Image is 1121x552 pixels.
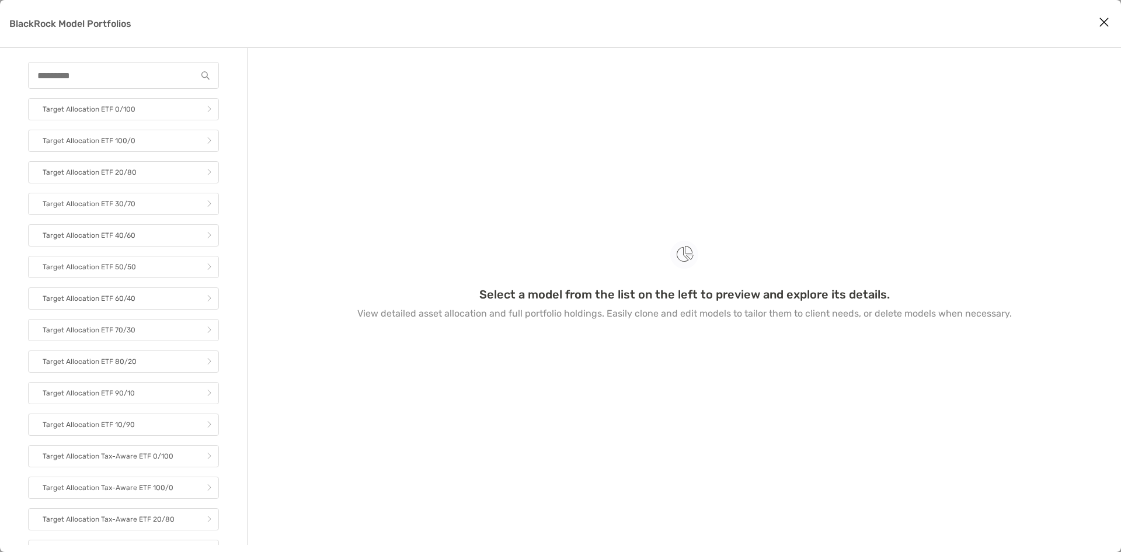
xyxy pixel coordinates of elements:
p: Target Allocation Tax-Aware ETF 0/100 [43,449,173,464]
p: Target Allocation ETF 40/60 [43,228,135,243]
a: Target Allocation ETF 100/0 [28,130,219,152]
p: BlackRock Model Portfolios [9,16,131,31]
a: Target Allocation ETF 60/40 [28,287,219,310]
p: Target Allocation ETF 50/50 [43,260,136,275]
p: Target Allocation ETF 20/80 [43,165,137,180]
a: Target Allocation ETF 30/70 [28,193,219,215]
a: Target Allocation ETF 0/100 [28,98,219,120]
p: Target Allocation Tax-Aware ETF 20/80 [43,512,175,527]
a: Target Allocation ETF 90/10 [28,382,219,404]
a: Target Allocation ETF 20/80 [28,161,219,183]
a: Target Allocation ETF 40/60 [28,224,219,247]
p: Target Allocation ETF 0/100 [43,102,135,117]
p: Target Allocation ETF 30/70 [43,197,135,211]
a: Target Allocation ETF 80/20 [28,350,219,373]
p: Target Allocation ETF 100/0 [43,134,135,148]
p: Target Allocation Tax-Aware ETF 100/0 [43,481,173,495]
p: Target Allocation ETF 60/40 [43,291,135,306]
a: Target Allocation Tax-Aware ETF 20/80 [28,508,219,530]
a: Target Allocation ETF 10/90 [28,414,219,436]
h3: Select a model from the list on the left to preview and explore its details. [479,287,890,301]
p: Target Allocation ETF 70/30 [43,323,135,338]
p: Target Allocation ETF 90/10 [43,386,135,401]
a: Target Allocation ETF 70/30 [28,319,219,341]
img: input icon [201,71,210,80]
a: Target Allocation Tax-Aware ETF 0/100 [28,445,219,467]
p: Target Allocation ETF 80/20 [43,355,137,369]
p: View detailed asset allocation and full portfolio holdings. Easily clone and edit models to tailo... [357,306,1012,321]
p: Target Allocation ETF 10/90 [43,418,135,432]
a: Target Allocation Tax-Aware ETF 100/0 [28,477,219,499]
a: Target Allocation ETF 50/50 [28,256,219,278]
button: Close modal [1095,14,1113,32]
